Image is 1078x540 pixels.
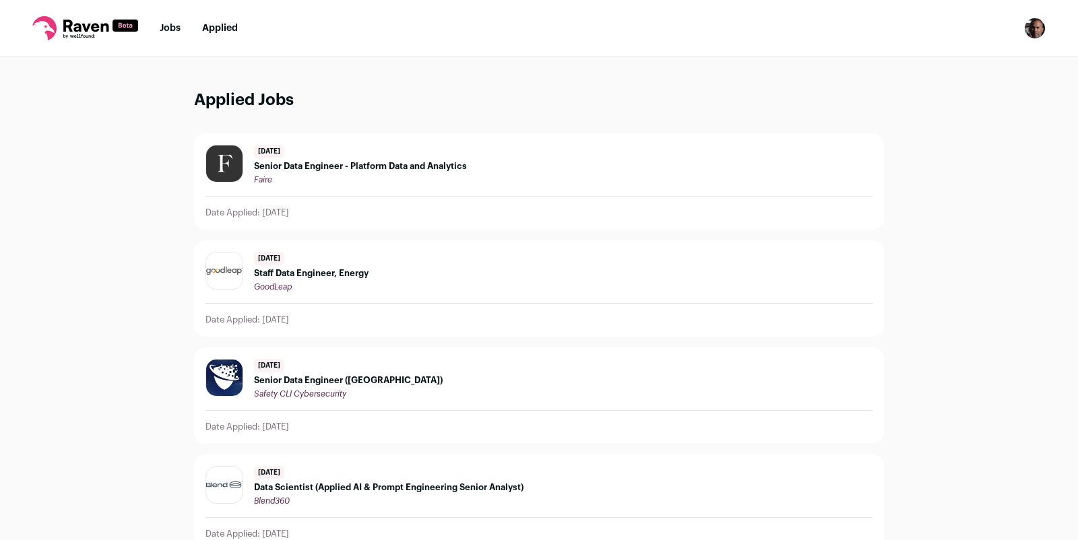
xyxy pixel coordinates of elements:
span: Data Scientist (Applied AI & Prompt Engineering Senior Analyst) [254,482,524,493]
span: Blend360 [254,497,290,505]
span: GoodLeap [254,283,292,291]
span: Staff Data Engineer, Energy [254,268,369,279]
span: [DATE] [254,359,284,372]
span: [DATE] [254,145,284,158]
a: [DATE] Senior Data Engineer - Platform Data and Analytics Faire Date Applied: [DATE] [195,134,883,229]
span: Faire [254,176,272,184]
img: 1ee3e94e52f368feb41f98e34d0c1aaac2904cba8b8d960b9e56e7caeb4b40f3.jpg [206,252,243,289]
p: Date Applied: [DATE] [205,207,289,218]
img: f058ae64425143b3ae9d258133efba9f200e1a29d36ec4d3b7dcd14c81920b24.jpg [206,145,243,182]
span: [DATE] [254,252,284,265]
span: [DATE] [254,466,284,479]
span: Senior Data Engineer ([GEOGRAPHIC_DATA]) [254,375,443,386]
span: Senior Data Engineer - Platform Data and Analytics [254,161,467,172]
img: 3de5d480ec746786e1f1fbe27d3a0dfa736d581e0ea537a855e21a4c5bae2c7f.jpg [206,360,243,396]
button: Open dropdown [1024,18,1046,39]
span: Safety CLI Cybersecurity [254,390,346,398]
a: Jobs [160,24,181,33]
a: [DATE] Staff Data Engineer, Energy GoodLeap Date Applied: [DATE] [195,241,883,336]
p: Date Applied: [DATE] [205,314,289,325]
h1: Applied Jobs [194,90,884,112]
img: ef398b5a916e466ac2155a8c3b3dff5be9174721ddc1d8830a7ff2ff19ea1ebd.png [206,481,243,488]
img: 5298499-medium_jpg [1024,18,1046,39]
a: [DATE] Senior Data Engineer ([GEOGRAPHIC_DATA]) Safety CLI Cybersecurity Date Applied: [DATE] [195,348,883,443]
p: Date Applied: [DATE] [205,421,289,432]
p: Date Applied: [DATE] [205,529,289,539]
a: Applied [202,24,238,33]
